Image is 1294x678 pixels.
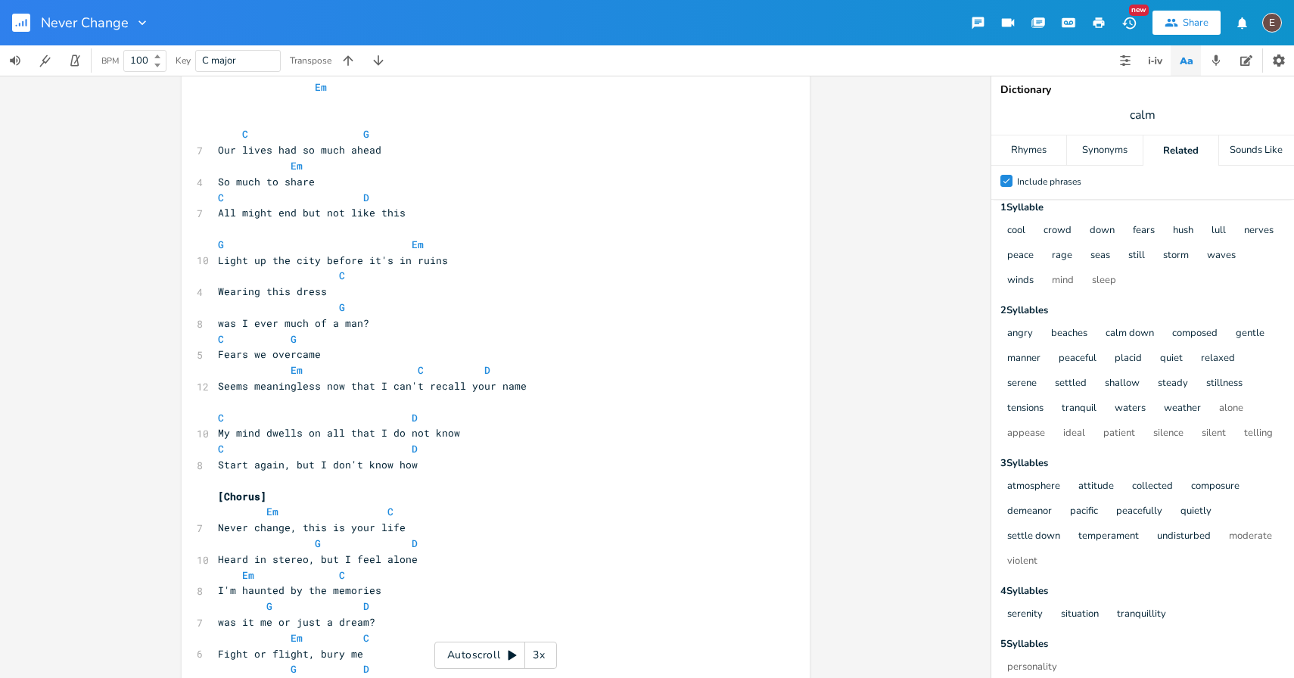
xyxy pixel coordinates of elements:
[1219,403,1243,415] button: alone
[291,363,303,377] span: Em
[242,568,254,582] span: Em
[484,363,490,377] span: D
[1115,403,1146,415] button: waters
[1017,177,1081,186] div: Include phrases
[1078,530,1139,543] button: temperament
[1212,225,1226,238] button: lull
[1116,505,1162,518] button: peacefully
[1007,530,1060,543] button: settle down
[218,583,381,597] span: I'm haunted by the memories
[412,238,424,251] span: Em
[387,505,393,518] span: C
[363,127,369,141] span: G
[1128,250,1145,263] button: still
[1173,225,1193,238] button: hush
[1052,250,1072,263] button: rage
[218,647,363,661] span: Fight or flight, bury me
[1164,403,1201,415] button: weather
[1129,5,1149,16] div: New
[339,269,345,282] span: C
[1000,306,1285,316] div: 2 Syllable s
[1163,250,1189,263] button: storm
[1244,225,1274,238] button: nerves
[1067,135,1142,166] div: Synonyms
[218,379,527,393] span: Seems meaningless now that I can't recall your name
[1143,135,1218,166] div: Related
[1052,275,1074,288] button: mind
[1152,11,1221,35] button: Share
[291,332,297,346] span: G
[1063,428,1085,440] button: ideal
[363,662,369,676] span: D
[1007,403,1044,415] button: tensions
[1007,378,1037,390] button: serene
[1160,353,1183,365] button: quiet
[363,599,369,613] span: D
[1244,428,1273,440] button: telling
[991,135,1066,166] div: Rhymes
[1236,328,1264,341] button: gentle
[434,642,557,669] div: Autoscroll
[1007,608,1043,621] button: serenity
[1007,555,1037,568] button: violent
[218,347,321,361] span: Fears we overcame
[202,54,236,67] span: C major
[1229,530,1272,543] button: moderate
[1061,608,1099,621] button: situation
[1219,135,1294,166] div: Sounds Like
[1007,481,1060,493] button: atmosphere
[218,552,418,566] span: Heard in stereo, but I feel alone
[218,206,406,219] span: All might end but not like this
[1007,505,1052,518] button: demeanor
[218,458,418,471] span: Start again, but I don't know how
[1007,428,1045,440] button: appease
[315,80,327,94] span: Em
[1130,107,1156,124] span: calm
[412,411,418,425] span: D
[218,175,315,188] span: So much to share
[1158,378,1188,390] button: steady
[1059,353,1096,365] button: peaceful
[218,253,448,267] span: Light up the city before it's in ruins
[101,57,119,65] div: BPM
[218,191,224,204] span: C
[218,521,406,534] span: Never change, this is your life
[1106,328,1154,341] button: calm down
[1007,225,1025,238] button: cool
[1078,481,1114,493] button: attitude
[1007,275,1034,288] button: winds
[218,426,460,440] span: My mind dwells on all that I do not know
[412,536,418,550] span: D
[218,411,224,425] span: C
[176,56,191,65] div: Key
[266,599,272,613] span: G
[1172,328,1218,341] button: composed
[1000,639,1285,649] div: 5 Syllable s
[1007,250,1034,263] button: peace
[1191,481,1240,493] button: composure
[41,16,129,30] span: Never Change
[418,363,424,377] span: C
[315,536,321,550] span: G
[1007,353,1040,365] button: manner
[1262,5,1282,40] button: E
[1070,505,1098,518] button: pacific
[412,442,418,456] span: D
[1202,428,1226,440] button: silent
[218,615,375,629] span: was it me or just a dream?
[1007,661,1057,674] button: personality
[1044,225,1072,238] button: crowd
[1153,428,1184,440] button: silence
[290,56,331,65] div: Transpose
[291,662,297,676] span: G
[218,332,224,346] span: C
[1132,481,1173,493] button: collected
[1114,9,1144,36] button: New
[1000,459,1285,468] div: 3 Syllable s
[1090,250,1110,263] button: seas
[218,316,369,330] span: was I ever much of a man?
[1092,275,1116,288] button: sleep
[1103,428,1135,440] button: patient
[242,127,248,141] span: C
[1206,378,1243,390] button: stillness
